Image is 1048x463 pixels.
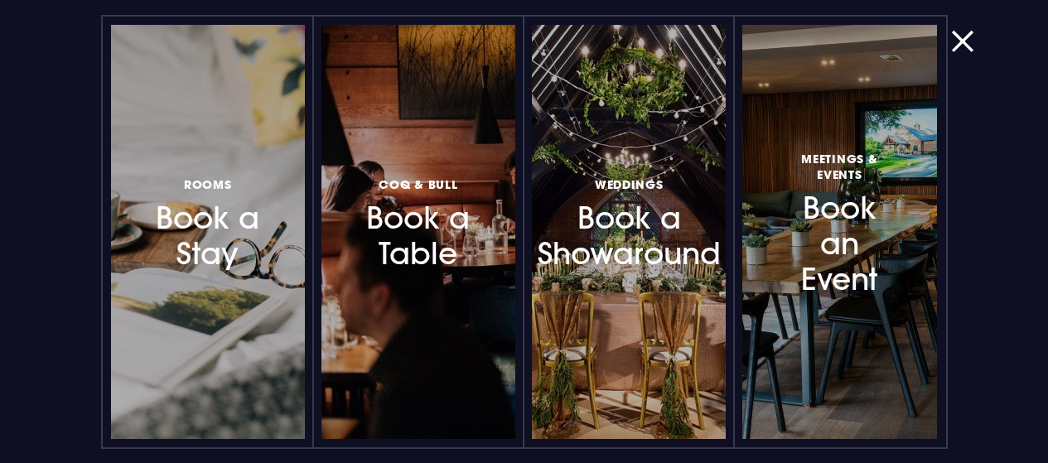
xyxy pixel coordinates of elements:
[595,176,664,192] span: Weddings
[184,176,232,192] span: Rooms
[779,151,900,182] span: Meetings & Events
[111,25,305,439] a: RoomsBook a Stay
[779,148,900,298] h3: Book an Event
[532,25,726,439] a: WeddingsBook a Showaround
[379,176,457,192] span: Coq & Bull
[568,174,689,272] h3: Book a Showaround
[742,25,936,439] a: Meetings & EventsBook an Event
[358,174,479,272] h3: Book a Table
[147,174,268,272] h3: Book a Stay
[321,25,515,439] a: Coq & BullBook a Table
